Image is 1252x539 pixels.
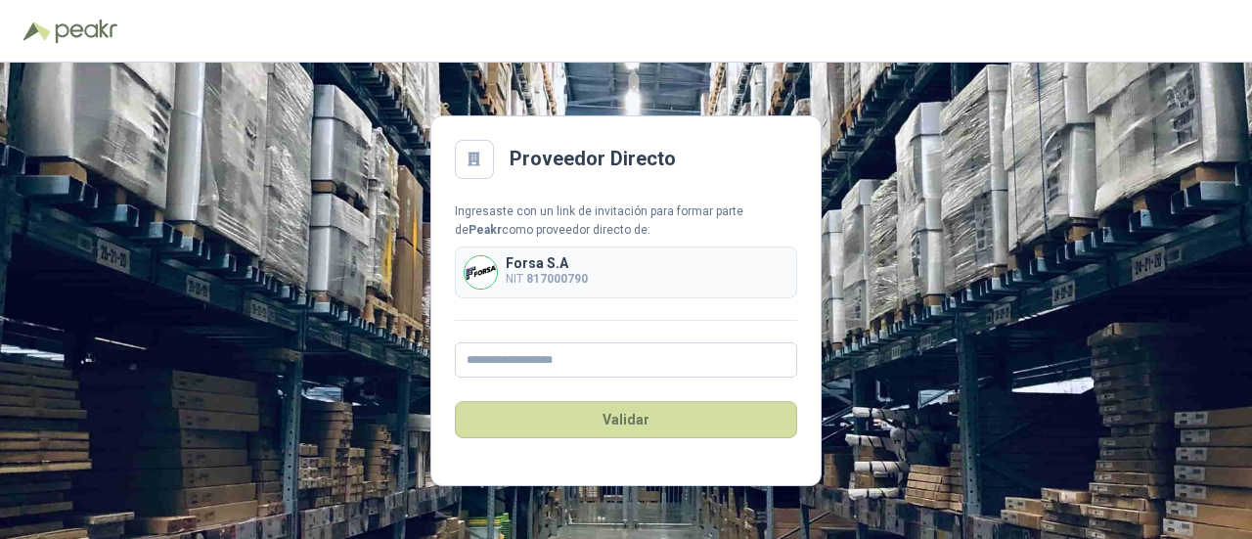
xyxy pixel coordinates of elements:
img: Logo [23,22,51,41]
p: NIT [506,270,588,289]
p: Forsa S.A [506,256,588,270]
div: Ingresaste con un link de invitación para formar parte de como proveedor directo de: [455,202,797,240]
b: 817000790 [526,272,588,286]
b: Peakr [469,223,502,237]
button: Validar [455,401,797,438]
h2: Proveedor Directo [510,144,676,174]
img: Company Logo [465,256,497,289]
img: Peakr [55,20,117,43]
